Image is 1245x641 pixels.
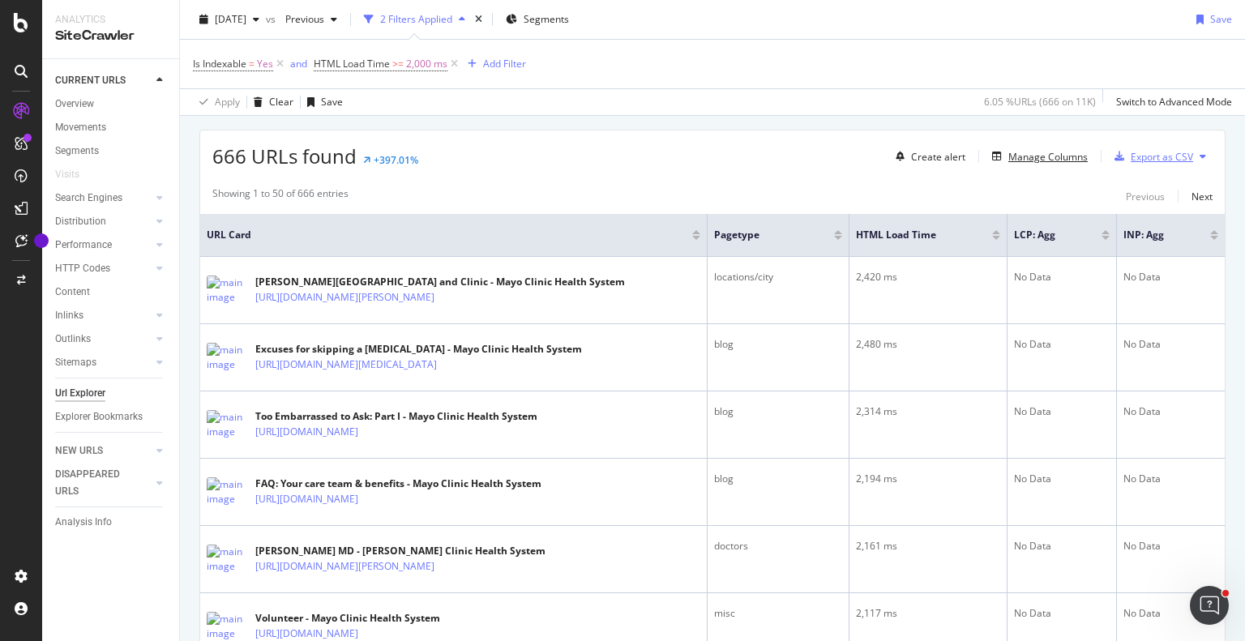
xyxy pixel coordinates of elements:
[55,466,152,500] a: DISAPPEARED URLS
[55,331,152,348] a: Outlinks
[55,119,168,136] a: Movements
[255,342,582,357] div: Excuses for skipping a [MEDICAL_DATA] - Mayo Clinic Health System
[193,57,246,71] span: Is Indexable
[55,96,94,113] div: Overview
[1123,270,1218,284] div: No Data
[249,57,255,71] span: =
[207,343,247,372] img: main image
[392,57,404,71] span: >=
[374,153,418,167] div: +397.01%
[1126,186,1165,206] button: Previous
[255,611,440,626] div: Volunteer - Mayo Clinic Health System
[207,276,247,305] img: main image
[55,408,168,425] a: Explorer Bookmarks
[55,13,166,27] div: Analytics
[55,143,99,160] div: Segments
[856,606,1000,621] div: 2,117 ms
[55,72,126,89] div: CURRENT URLS
[279,6,344,32] button: Previous
[472,11,486,28] div: times
[986,147,1088,166] button: Manage Columns
[215,95,240,109] div: Apply
[55,408,143,425] div: Explorer Bookmarks
[1014,270,1110,284] div: No Data
[55,166,79,183] div: Visits
[55,307,83,324] div: Inlinks
[55,143,168,160] a: Segments
[856,404,1000,419] div: 2,314 ms
[207,612,247,641] img: main image
[889,143,965,169] button: Create alert
[55,331,91,348] div: Outlinks
[321,95,343,109] div: Save
[255,289,434,306] a: [URL][DOMAIN_NAME][PERSON_NAME]
[1123,337,1218,352] div: No Data
[1123,606,1218,621] div: No Data
[255,357,437,373] a: [URL][DOMAIN_NAME][MEDICAL_DATA]
[55,190,152,207] a: Search Engines
[856,472,1000,486] div: 2,194 ms
[1123,228,1186,242] span: INP: Agg
[55,260,110,277] div: HTTP Codes
[1190,586,1229,625] iframe: Intercom live chat
[55,514,112,531] div: Analysis Info
[55,166,96,183] a: Visits
[1123,404,1218,419] div: No Data
[55,96,168,113] a: Overview
[1014,337,1110,352] div: No Data
[55,213,152,230] a: Distribution
[1014,404,1110,419] div: No Data
[1116,95,1232,109] div: Switch to Advanced Mode
[314,57,390,71] span: HTML Load Time
[714,606,842,621] div: misc
[1192,190,1213,203] div: Next
[1192,186,1213,206] button: Next
[55,213,106,230] div: Distribution
[714,539,842,553] div: doctors
[55,442,103,459] div: NEW URLS
[856,337,1000,352] div: 2,480 ms
[207,410,247,439] img: main image
[255,275,625,289] div: [PERSON_NAME][GEOGRAPHIC_DATA] and Clinic - Mayo Clinic Health System
[714,270,842,284] div: locations/city
[290,57,307,71] div: and
[215,12,246,26] span: 2025 Sep. 15th
[984,95,1096,109] div: 6.05 % URLs ( 666 on 11K )
[1190,6,1232,32] button: Save
[55,190,122,207] div: Search Engines
[290,56,307,71] button: and
[301,89,343,115] button: Save
[55,72,152,89] a: CURRENT URLS
[255,424,358,440] a: [URL][DOMAIN_NAME]
[55,514,168,531] a: Analysis Info
[55,27,166,45] div: SiteCrawler
[266,12,279,26] span: vs
[714,337,842,352] div: blog
[255,558,434,575] a: [URL][DOMAIN_NAME][PERSON_NAME]
[55,466,137,500] div: DISAPPEARED URLS
[1126,190,1165,203] div: Previous
[1123,539,1218,553] div: No Data
[911,150,965,164] div: Create alert
[524,12,569,26] span: Segments
[55,385,168,402] a: Url Explorer
[1210,12,1232,26] div: Save
[34,233,49,248] div: Tooltip anchor
[212,143,357,169] span: 666 URLs found
[461,54,526,74] button: Add Filter
[55,442,152,459] a: NEW URLS
[856,539,1000,553] div: 2,161 ms
[1008,150,1088,164] div: Manage Columns
[357,6,472,32] button: 2 Filters Applied
[1110,89,1232,115] button: Switch to Advanced Mode
[207,545,247,574] img: main image
[207,228,688,242] span: URL Card
[1108,143,1193,169] button: Export as CSV
[1014,606,1110,621] div: No Data
[55,385,105,402] div: Url Explorer
[247,89,293,115] button: Clear
[483,57,526,71] div: Add Filter
[207,477,247,506] img: main image
[714,472,842,486] div: blog
[714,404,842,419] div: blog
